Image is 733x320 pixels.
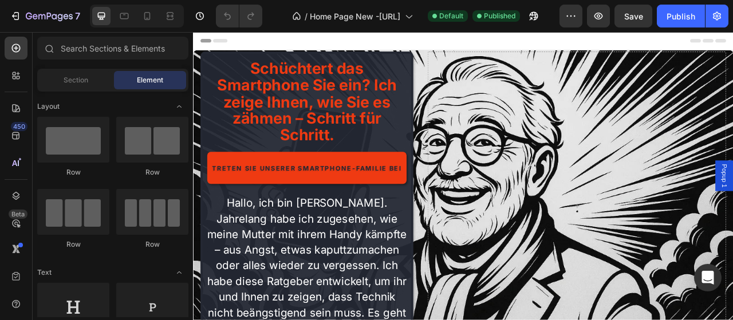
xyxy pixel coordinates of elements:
[9,210,27,219] div: Beta
[216,5,262,27] div: Undo/Redo
[439,11,463,21] span: Default
[75,9,80,23] p: 7
[116,167,188,177] div: Row
[670,168,681,198] span: Popup 1
[484,11,515,21] span: Published
[170,97,188,116] span: Toggle open
[37,37,188,60] input: Search Sections & Elements
[37,267,52,278] span: Text
[5,5,85,27] button: 7
[614,5,652,27] button: Save
[11,122,27,131] div: 450
[37,239,109,250] div: Row
[657,5,705,27] button: Publish
[193,32,733,320] iframe: Design area
[305,10,308,22] span: /
[37,101,60,112] span: Layout
[18,153,271,193] a: Treten Sie unserer Smartphone-Familie bei
[624,11,643,21] span: Save
[30,35,259,143] span: Schüchtert das Smartphone Sie ein? Ich zeige Ihnen, wie Sie es zähmen – Schritt für Schritt.
[694,264,722,291] div: Open Intercom Messenger
[310,10,400,22] span: Home Page New -[URL]
[64,75,88,85] span: Section
[667,10,695,22] div: Publish
[137,75,163,85] span: Element
[37,167,109,177] div: Row
[170,263,188,282] span: Toggle open
[116,239,188,250] div: Row
[24,168,266,178] span: Treten Sie unserer Smartphone-Familie bei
